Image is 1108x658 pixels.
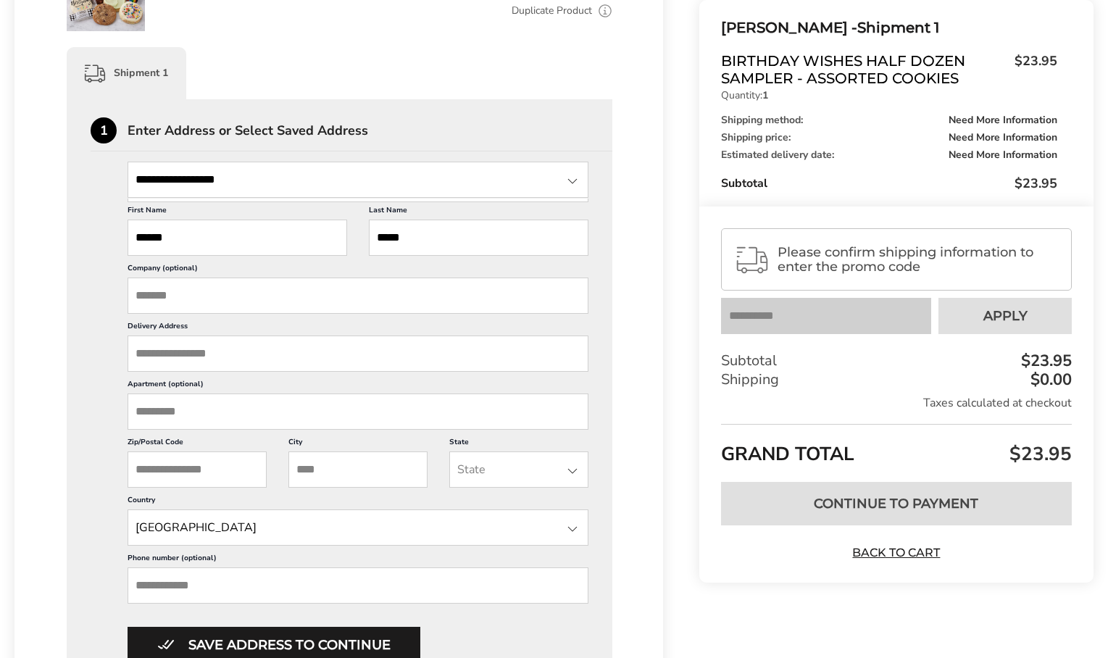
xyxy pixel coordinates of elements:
input: Apartment [128,393,588,430]
div: Shipping [721,370,1072,389]
span: Need More Information [949,133,1057,143]
a: Duplicate Product [512,3,592,19]
div: Shipping method: [721,115,1057,125]
p: Quantity: [721,91,1057,101]
div: Shipment 1 [721,16,1057,40]
span: Birthday Wishes Half Dozen Sampler - Assorted Cookies [721,52,1007,87]
div: Taxes calculated at checkout [721,395,1072,411]
div: Shipping price: [721,133,1057,143]
span: Apply [983,309,1028,322]
label: First Name [128,205,347,220]
span: $23.95 [1006,441,1072,467]
label: Last Name [369,205,588,220]
input: State [449,451,588,488]
a: Birthday Wishes Half Dozen Sampler - Assorted Cookies$23.95 [721,52,1057,87]
div: Enter Address or Select Saved Address [128,124,612,137]
span: $23.95 [1015,175,1057,192]
input: Company [128,278,588,314]
input: Last Name [369,220,588,256]
span: Please confirm shipping information to enter the promo code [778,245,1059,274]
div: $0.00 [1027,372,1072,388]
input: State [128,509,588,546]
label: Apartment (optional) [128,379,588,393]
span: [PERSON_NAME] - [721,19,857,36]
button: Apply [938,298,1072,334]
div: Estimated delivery date: [721,150,1057,160]
span: $23.95 [1007,52,1057,83]
div: $23.95 [1017,353,1072,369]
label: State [449,437,588,451]
button: Continue to Payment [721,482,1072,525]
strong: 1 [762,88,768,102]
span: Need More Information [949,150,1057,160]
input: State [128,162,588,198]
div: Subtotal [721,175,1057,192]
input: Delivery Address [128,336,588,372]
a: Back to Cart [846,545,947,561]
div: Shipment 1 [67,47,186,99]
div: Subtotal [721,351,1072,370]
input: ZIP [128,451,267,488]
label: Company (optional) [128,263,588,278]
div: 1 [91,117,117,143]
input: First Name [128,220,347,256]
span: Need More Information [949,115,1057,125]
label: City [288,437,428,451]
label: Phone number (optional) [128,553,588,567]
input: City [288,451,428,488]
div: GRAND TOTAL [721,424,1072,471]
label: Country [128,495,588,509]
label: Delivery Address [128,321,588,336]
label: Zip/Postal Code [128,437,267,451]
